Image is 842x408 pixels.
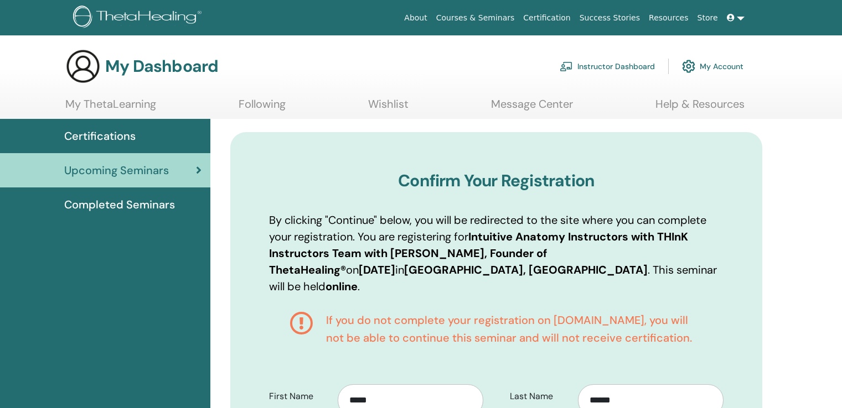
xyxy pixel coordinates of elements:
a: Wishlist [368,97,409,119]
a: Certification [519,8,575,28]
h3: Confirm Your Registration [269,171,724,191]
a: Courses & Seminars [432,8,519,28]
h3: My Dashboard [105,56,218,76]
a: Message Center [491,97,573,119]
a: Store [693,8,722,28]
a: My ThetaLearning [65,97,156,119]
b: [GEOGRAPHIC_DATA], [GEOGRAPHIC_DATA] [404,263,648,277]
a: Success Stories [575,8,644,28]
img: generic-user-icon.jpg [65,49,101,84]
label: Last Name [502,386,578,407]
a: Resources [644,8,693,28]
b: online [326,279,358,294]
a: Following [239,97,286,119]
b: [DATE] [359,263,395,277]
img: cog.svg [682,57,695,76]
h4: If you do not complete your registration on [DOMAIN_NAME], you will not be able to continue this ... [326,311,703,347]
span: Certifications [64,128,136,144]
a: Instructor Dashboard [560,54,655,79]
b: Intuitive Anatomy Instructors with THInK Instructors Team with [PERSON_NAME], Founder of ThetaHea... [269,229,688,277]
span: Upcoming Seminars [64,162,169,179]
a: About [400,8,431,28]
label: First Name [261,386,338,407]
a: My Account [682,54,743,79]
span: Completed Seminars [64,196,175,213]
a: Help & Resources [655,97,745,119]
p: By clicking "Continue" below, you will be redirected to the site where you can complete your regi... [269,212,724,295]
img: chalkboard-teacher.svg [560,61,573,71]
img: logo.png [73,6,205,30]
